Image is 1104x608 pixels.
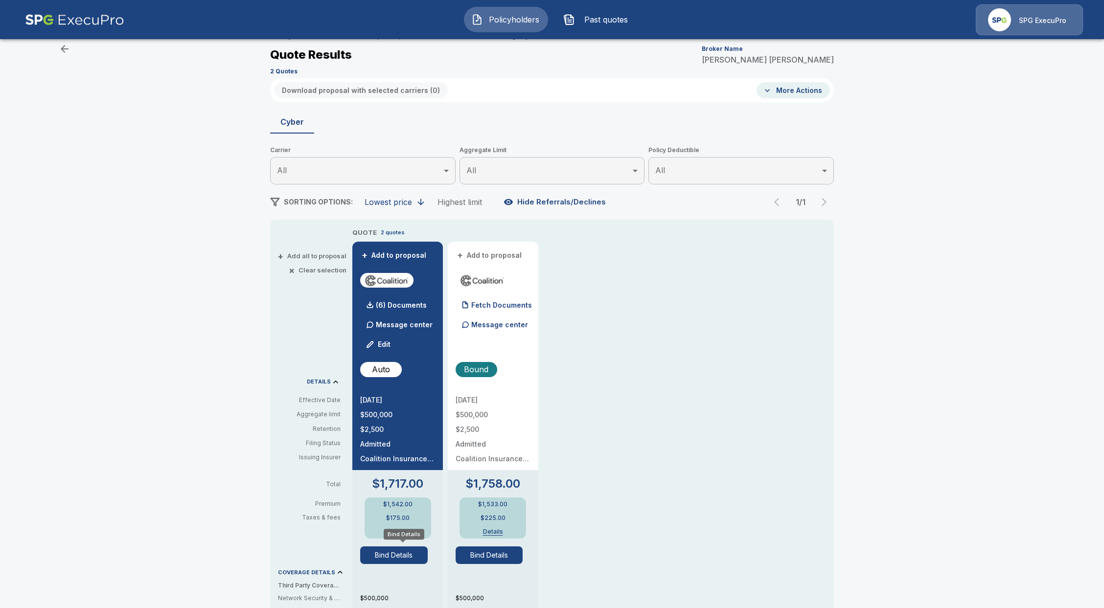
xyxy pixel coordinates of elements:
button: +Add all to proposal [279,253,346,259]
button: Edit [362,335,395,354]
p: Taxes & fees [278,515,348,520]
p: Retention [278,425,341,433]
button: More Actions [757,82,830,98]
p: Bound [464,363,488,375]
p: $500,000 [456,411,530,418]
p: Premium [278,501,348,507]
span: Policyholders [487,14,541,25]
button: +Add to proposal [456,250,524,261]
span: Bind Details [456,546,530,564]
p: Message center [376,319,433,330]
p: $2,500 [456,426,530,433]
p: $1,758.00 [465,478,520,490]
button: Hide Referrals/Declines [502,193,610,211]
span: Policy Deductible [648,145,834,155]
img: AA Logo [25,4,124,35]
p: $500,000 [456,594,538,603]
p: Message center [471,319,528,330]
div: Bind Details [384,529,424,540]
img: coalitioncyberadmitted [460,273,505,288]
p: $500,000 [360,411,435,418]
button: Details [473,529,512,535]
p: Admitted [360,441,435,448]
p: Broker Name [702,46,743,52]
button: Policyholders IconPolicyholders [464,7,548,32]
p: Auto [372,363,390,375]
p: SPG ExecuPro [1019,16,1066,25]
img: coalitioncyberadmitted [364,273,410,288]
img: Policyholders Icon [471,14,483,25]
span: × [289,267,295,273]
p: QUOTE [352,228,377,238]
p: Third Party Coverage [278,581,348,590]
p: $500,000 [360,594,443,603]
p: (6) Documents [376,302,427,309]
p: [PERSON_NAME] [PERSON_NAME] [702,56,834,64]
p: Coalition Insurance Solutions [456,455,530,462]
span: Past quotes [579,14,633,25]
p: Quote [558,31,582,39]
p: Network Security & Privacy Liability [278,594,341,603]
span: Bind Details [360,546,435,564]
p: Admitted [456,441,530,448]
button: ×Clear selection [291,267,346,273]
p: Coalition Insurance Solutions [360,455,435,462]
p: Total [278,481,348,487]
span: + [457,252,463,259]
img: Agency Icon [988,8,1011,31]
button: Details [378,529,417,535]
p: 1 / 1 [791,198,810,206]
span: + [362,252,368,259]
p: 2 Quotes [270,68,298,74]
p: [DATE] [360,397,435,404]
p: Fetch Documents [471,302,532,309]
button: Cyber [270,110,314,134]
button: Bind Details [360,546,428,564]
p: Effective Date [278,396,341,405]
span: All [655,165,665,175]
p: [DATE] [456,397,530,404]
p: Aggregate limit [278,410,341,419]
span: + [277,253,283,259]
p: 2 quotes [381,228,405,237]
p: $1,533.00 [478,501,507,507]
p: DETAILS [307,379,331,384]
p: $1,542.00 [383,501,413,507]
p: $225.00 [481,515,506,521]
div: Highest limit [437,197,482,207]
button: Download proposal with selected carriers (0) [274,82,448,98]
p: $1,717.00 [372,478,423,490]
span: All [277,165,287,175]
span: All [466,165,476,175]
p: Issuing Insurer [278,453,341,462]
button: Past quotes IconPast quotes [556,7,640,32]
p: COVERAGE DETAILS [278,570,335,575]
button: Bind Details [456,546,523,564]
p: $2,500 [360,426,435,433]
a: Agency IconSPG ExecuPro [976,4,1083,35]
p: $175.00 [386,515,410,521]
span: Aggregate Limit [460,145,645,155]
p: Quote Results [270,49,352,61]
img: Past quotes Icon [563,14,575,25]
p: Filing Status [278,439,341,448]
span: SORTING OPTIONS: [284,198,353,206]
span: Carrier [270,145,456,155]
button: +Add to proposal [360,250,429,261]
div: Lowest price [365,197,412,207]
